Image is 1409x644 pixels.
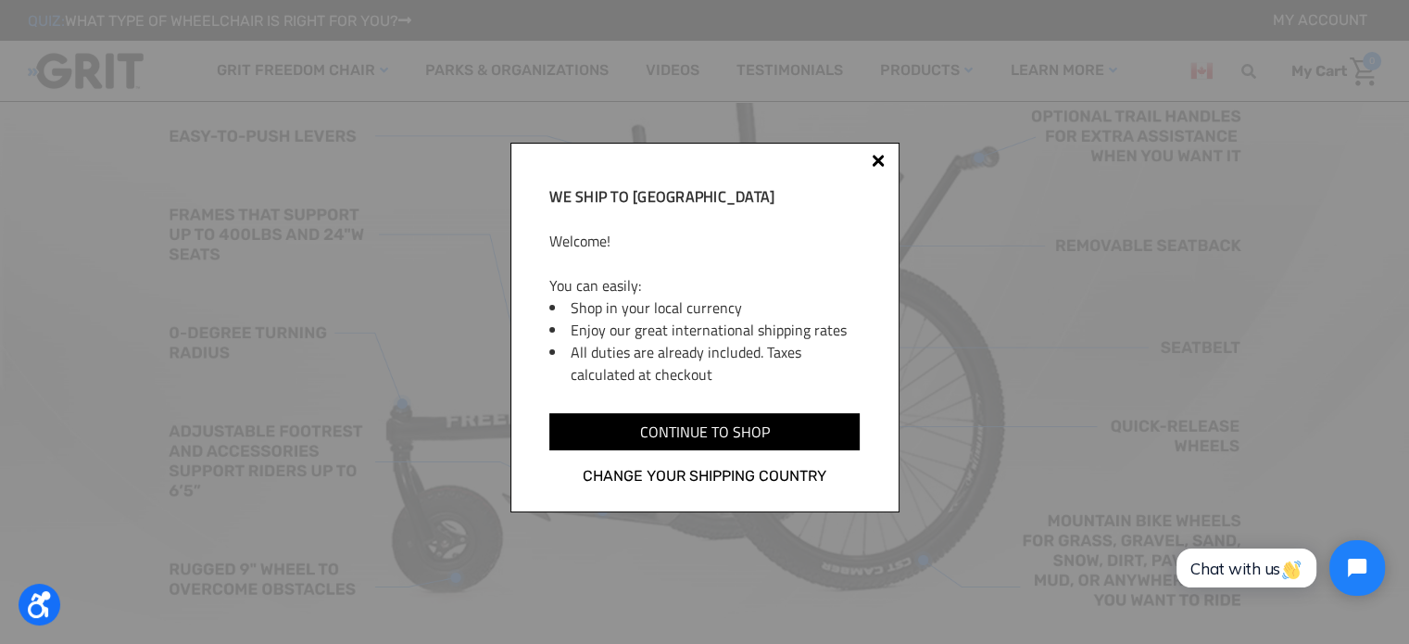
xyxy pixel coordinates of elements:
[549,274,859,297] p: You can easily:
[549,464,859,488] a: Change your shipping country
[1156,524,1401,612] iframe: Tidio Chat
[571,341,859,385] li: All duties are already included. Taxes calculated at checkout
[571,319,859,341] li: Enjoy our great international shipping rates
[549,230,859,252] p: Welcome!
[307,76,407,94] span: Phone Number
[571,297,859,319] li: Shop in your local currency
[549,413,859,450] input: Continue to shop
[549,185,859,208] h2: We ship to [GEOGRAPHIC_DATA]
